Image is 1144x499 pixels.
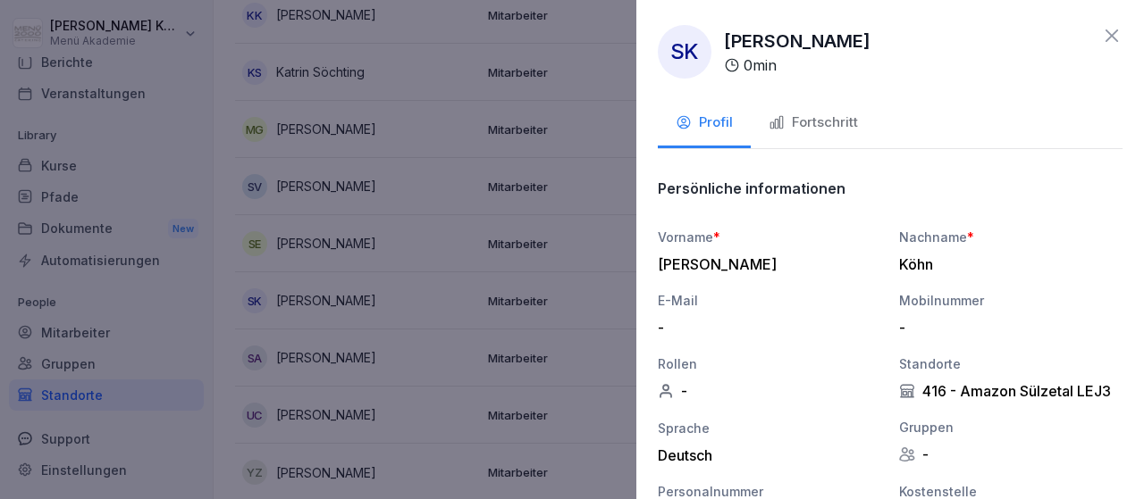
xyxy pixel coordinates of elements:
[658,255,872,273] div: [PERSON_NAME]
[744,54,777,76] p: 0 min
[899,354,1123,373] div: Standorte
[899,418,1123,437] div: Gruppen
[899,445,1123,463] div: -
[751,100,876,148] button: Fortschritt
[658,382,881,400] div: -
[899,319,1114,337] div: -
[658,179,845,197] p: Persönliche informationen
[658,354,881,373] div: Rollen
[899,291,1123,310] div: Mobilnummer
[658,25,711,79] div: SK
[658,228,881,246] div: Vorname
[899,228,1123,246] div: Nachname
[658,100,751,148] button: Profil
[676,112,733,133] div: Profil
[658,446,881,464] div: Deutsch
[658,291,881,310] div: E-Mail
[724,28,871,54] p: [PERSON_NAME]
[769,112,858,133] div: Fortschritt
[658,319,872,337] div: -
[899,382,1123,400] div: 416 - Amazon Sülzetal LEJ3
[899,255,1114,273] div: Köhn
[658,419,881,437] div: Sprache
